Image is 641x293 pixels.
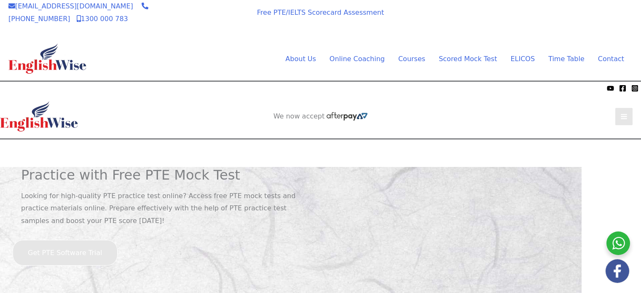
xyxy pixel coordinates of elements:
h1: Practice with Free PTE Mock Test [21,167,314,183]
aside: Header Widget 1 [485,5,633,32]
span: Online Coaching [330,55,385,63]
nav: Site Navigation: Main Menu [265,53,624,65]
a: Contact [591,53,624,65]
span: Scored Mock Test [439,55,497,63]
img: Afterpay-Logo [51,86,74,91]
a: Scored Mock TestMenu Toggle [432,53,504,65]
span: We now accept [4,84,49,92]
a: Get PTE Software Trial [13,249,118,257]
button: Get PTE Software Trial [13,240,118,266]
span: Contact [598,55,624,63]
img: cropped-ew-logo [8,43,86,74]
a: Free PTE/IELTS Scorecard Assessment [257,8,384,16]
a: About UsMenu Toggle [279,53,322,65]
span: We now accept [274,112,325,121]
a: ELICOS [504,53,542,65]
span: We now accept [190,10,235,19]
a: AI SCORED PTE SOFTWARE REGISTER FOR FREE SOFTWARE TRIAL [494,11,624,28]
a: Time TableMenu Toggle [542,53,591,65]
p: Looking for high-quality PTE practice test online? Access free PTE mock tests and practice materi... [21,190,314,227]
a: Online CoachingMenu Toggle [323,53,392,65]
a: Facebook [619,85,626,92]
span: About Us [285,55,316,63]
span: Courses [398,55,425,63]
a: [EMAIL_ADDRESS][DOMAIN_NAME] [8,2,133,10]
span: Time Table [548,55,585,63]
a: AI SCORED PTE SOFTWARE REGISTER FOR FREE SOFTWARE TRIAL [256,146,386,163]
aside: Header Widget 2 [269,112,372,121]
aside: Header Widget 1 [247,140,394,167]
a: Instagram [631,85,638,92]
img: white-facebook.png [606,259,629,283]
a: CoursesMenu Toggle [392,53,432,65]
a: 1300 000 783 [77,15,128,23]
a: YouTube [607,85,614,92]
span: ELICOS [510,55,535,63]
img: Afterpay-Logo [327,112,367,121]
a: [PHONE_NUMBER] [8,2,148,23]
img: Afterpay-Logo [201,20,224,25]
